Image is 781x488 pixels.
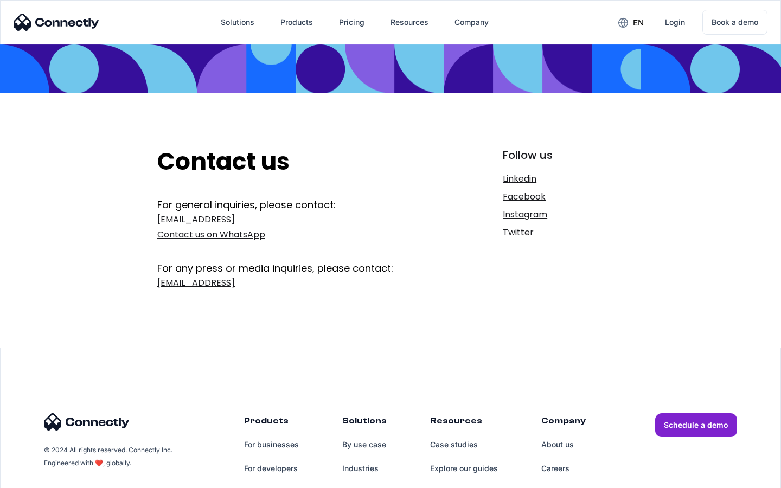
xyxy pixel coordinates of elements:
div: Follow us [503,147,624,163]
a: Linkedin [503,171,624,187]
div: Resources [430,413,498,433]
div: Solutions [342,413,387,433]
aside: Language selected: English [11,469,65,484]
div: en [633,15,644,30]
div: For any press or media inquiries, please contact: [157,245,432,275]
a: Pricing [330,9,373,35]
div: © 2024 All rights reserved. Connectly Inc. Engineered with ❤️, globally. [44,444,174,470]
a: Schedule a demo [655,413,737,437]
img: Connectly Logo [44,413,130,431]
ul: Language list [22,469,65,484]
a: Industries [342,457,387,480]
div: Login [665,15,685,30]
a: By use case [342,433,387,457]
a: [EMAIL_ADDRESS]Contact us on WhatsApp [157,212,432,242]
a: Book a demo [702,10,767,35]
a: Facebook [503,189,624,204]
div: For general inquiries, please contact: [157,198,432,212]
div: Resources [390,15,428,30]
div: Pricing [339,15,364,30]
a: [EMAIL_ADDRESS] [157,275,432,291]
a: About us [541,433,586,457]
a: For developers [244,457,299,480]
a: Case studies [430,433,498,457]
div: Products [280,15,313,30]
a: Twitter [503,225,624,240]
a: For businesses [244,433,299,457]
h2: Contact us [157,147,432,176]
div: Products [244,413,299,433]
div: Company [454,15,489,30]
div: Solutions [221,15,254,30]
a: Careers [541,457,586,480]
a: Explore our guides [430,457,498,480]
img: Connectly Logo [14,14,99,31]
a: Instagram [503,207,624,222]
a: Login [656,9,694,35]
div: Company [541,413,586,433]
